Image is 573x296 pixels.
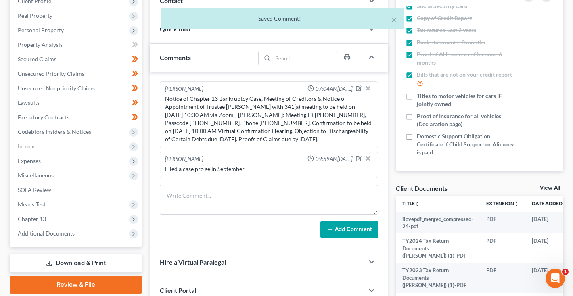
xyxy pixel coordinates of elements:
div: Saved Comment! [168,15,397,23]
div: Client Documents [396,184,448,192]
span: 09:59AM[DATE] [316,155,353,163]
span: Expenses [18,157,41,164]
a: Date Added expand_more [532,200,568,206]
span: Property Analysis [18,41,63,48]
a: Titleunfold_more [402,200,420,206]
span: Hire a Virtual Paralegal [160,258,226,266]
i: unfold_more [415,202,420,206]
a: Review & File [10,276,142,294]
span: Bank statements- 3 months [417,38,485,46]
span: Comments [160,54,191,61]
button: × [391,15,397,24]
span: Proof of Insurance for all vehicles (Declaration page) [417,112,514,128]
div: [PERSON_NAME] [165,85,203,93]
i: unfold_more [514,202,519,206]
a: Unsecured Priority Claims [11,67,142,81]
span: Income [18,143,36,150]
span: Social Security Card [417,2,468,10]
div: Filed a case pro se in September [165,165,373,173]
span: Means Test [18,201,46,208]
td: PDF [480,233,525,263]
td: PDF [480,263,525,293]
td: TY2023 Tax Return Documents ([PERSON_NAME]) (1)-PDF [396,263,480,293]
span: Lawsuits [18,99,40,106]
a: SOFA Review [11,183,142,197]
td: TY2024 Tax Return Documents ([PERSON_NAME]) (1)-PDF [396,233,480,263]
a: Lawsuits [11,96,142,110]
a: Executory Contracts [11,110,142,125]
span: Bills that are not on your credit report [417,71,512,79]
a: Download & Print [10,254,142,273]
span: Additional Documents [18,230,75,237]
span: Personal Property [18,27,64,33]
a: Property Analysis [11,38,142,52]
iframe: Intercom live chat [546,269,565,288]
button: Add Comment [320,221,378,238]
a: Secured Claims [11,52,142,67]
a: View All [540,185,560,191]
span: Secured Claims [18,56,56,63]
a: Unsecured Nonpriority Claims [11,81,142,96]
td: ilovepdf_merged_compressed-24-pdf [396,212,480,234]
span: Client Portal [160,286,196,294]
span: Miscellaneous [18,172,54,179]
span: Unsecured Priority Claims [18,70,84,77]
span: Chapter 13 [18,215,46,222]
span: Codebtors Insiders & Notices [18,128,91,135]
span: Proof of ALL sources of Income- 6 months [417,50,514,67]
td: PDF [480,212,525,234]
span: 07:04AM[DATE] [316,85,353,93]
a: Extensionunfold_more [486,200,519,206]
div: [PERSON_NAME] [165,155,203,163]
input: Search... [273,51,337,65]
span: Domestic Support Obligation Certificate if Child Support or Alimony is paid [417,132,514,156]
span: Executory Contracts [18,114,69,121]
div: Notice of Chapter 13 Bankruptcy Case, Meeting of Creditors & Notice of Appointment of Trustee [PE... [165,95,373,143]
span: Unsecured Nonpriority Claims [18,85,95,92]
span: SOFA Review [18,186,51,193]
span: Titles to motor vehicles for cars IF jointly owned [417,92,514,108]
span: 1 [562,269,569,275]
